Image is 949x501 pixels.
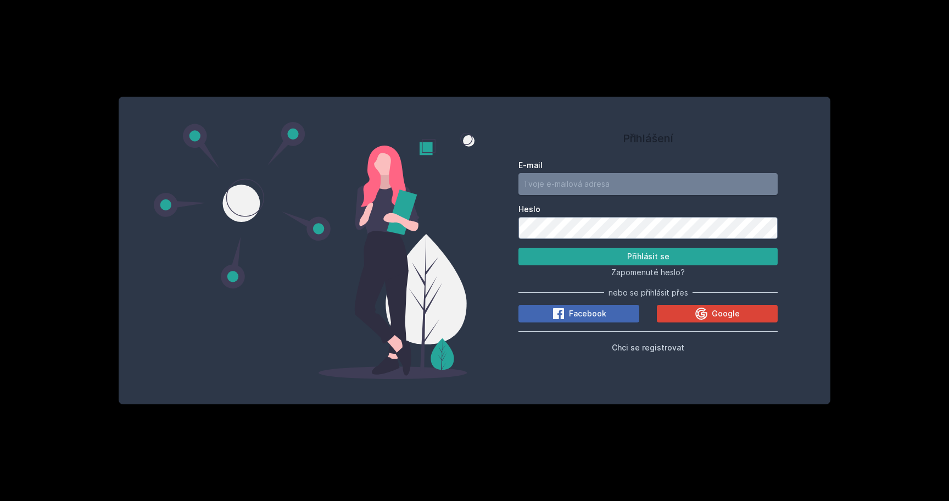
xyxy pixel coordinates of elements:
[612,341,684,354] button: Chci se registrovat
[569,308,606,319] span: Facebook
[612,343,684,352] span: Chci se registrovat
[611,268,685,277] span: Zapomenuté heslo?
[518,204,778,215] label: Heslo
[657,305,778,322] button: Google
[609,287,688,298] span: nebo se přihlásit přes
[518,305,639,322] button: Facebook
[518,130,778,147] h1: Přihlášení
[712,308,740,319] span: Google
[518,160,778,171] label: E-mail
[518,248,778,265] button: Přihlásit se
[518,173,778,195] input: Tvoje e-mailová adresa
